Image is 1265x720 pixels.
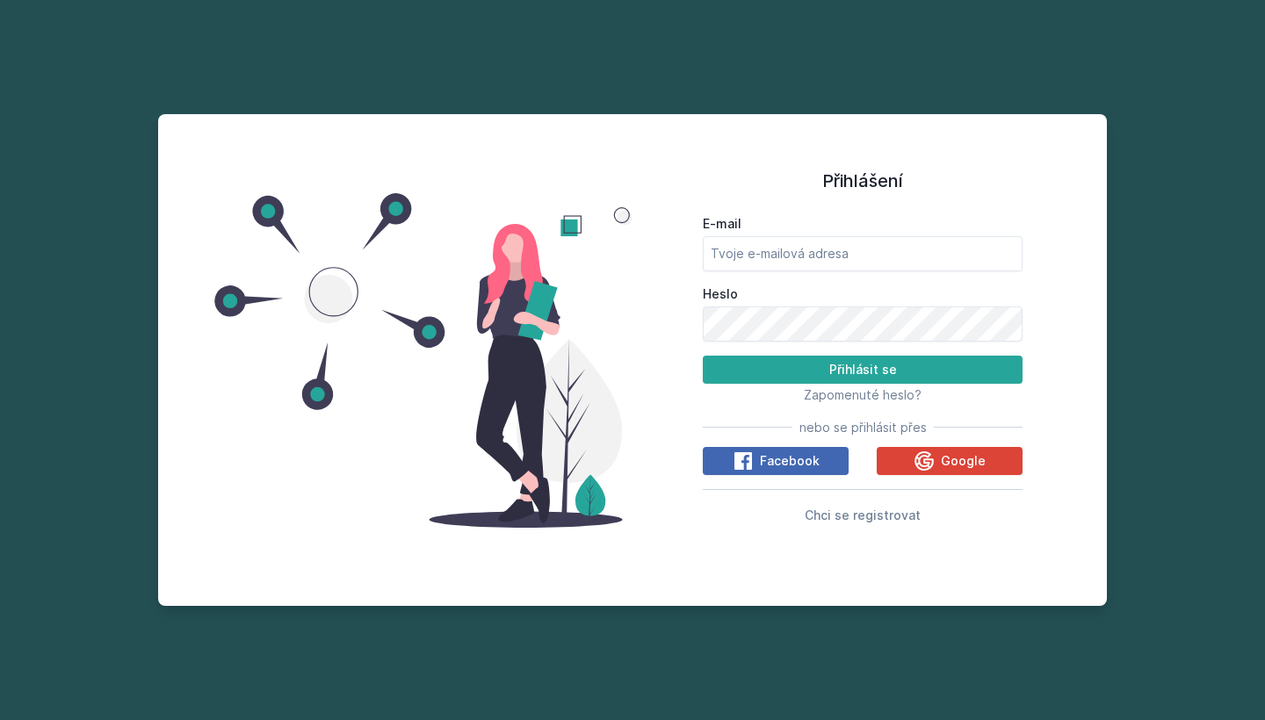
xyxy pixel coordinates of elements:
[877,447,1023,475] button: Google
[703,236,1023,271] input: Tvoje e-mailová adresa
[703,215,1023,233] label: E-mail
[703,285,1023,303] label: Heslo
[760,452,820,470] span: Facebook
[941,452,986,470] span: Google
[703,356,1023,384] button: Přihlásit se
[804,387,922,402] span: Zapomenuté heslo?
[805,508,921,522] span: Chci se registrovat
[799,419,927,436] span: nebo se přihlásit přes
[703,447,849,475] button: Facebook
[703,168,1023,194] h1: Přihlášení
[805,504,921,525] button: Chci se registrovat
